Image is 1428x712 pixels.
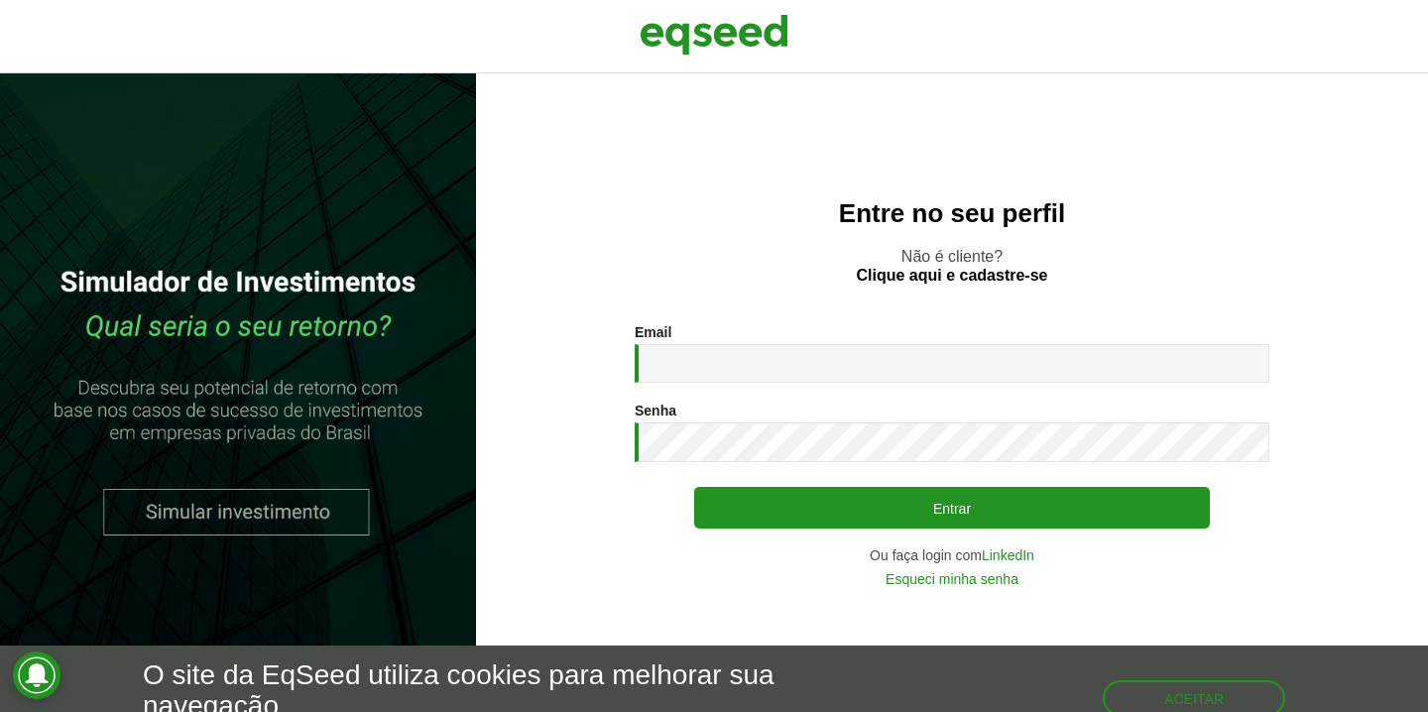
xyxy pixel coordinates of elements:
button: Entrar [694,487,1210,529]
label: Senha [635,404,676,417]
p: Não é cliente? [516,247,1388,285]
label: Email [635,325,671,339]
a: Esqueci minha senha [886,572,1018,586]
a: LinkedIn [982,548,1034,562]
a: Clique aqui e cadastre-se [857,268,1048,284]
h2: Entre no seu perfil [516,199,1388,228]
img: EqSeed Logo [640,10,788,59]
div: Ou faça login com [635,548,1269,562]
